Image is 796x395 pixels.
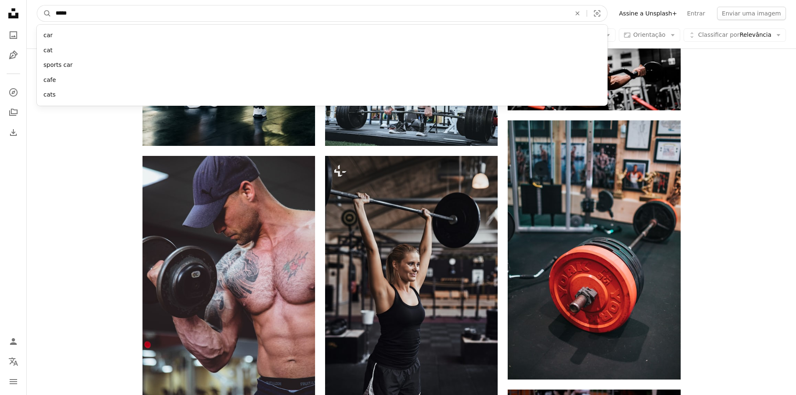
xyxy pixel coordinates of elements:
[5,333,22,350] a: Entrar / Cadastrar-se
[5,124,22,141] a: Histórico de downloads
[37,5,608,22] form: Pesquise conteúdo visual em todo o site
[37,5,51,21] button: Pesquise na Unsplash
[37,73,608,88] div: cafe
[619,28,680,42] button: Orientação
[587,5,607,21] button: Pesquisa visual
[37,87,608,102] div: cats
[37,58,608,73] div: sports car
[717,7,786,20] button: Enviar uma imagem
[5,104,22,121] a: Coleções
[5,47,22,64] a: Ilustrações
[682,7,710,20] a: Entrar
[5,373,22,390] button: Menu
[684,28,786,42] button: Classificar porRelevância
[5,84,22,101] a: Explorar
[5,353,22,370] button: Idioma
[633,31,666,38] span: Orientação
[142,281,315,289] a: Homem de topless segurando o boneco preto na mão direita
[698,31,771,39] span: Relevância
[37,43,608,58] div: cat
[37,28,608,43] div: car
[5,5,22,23] a: Início — Unsplash
[5,27,22,43] a: Fotos
[325,280,498,287] a: Jovem loira sorridente em roupas de ginástica segurando uma barra pesada sobre a cabeça enquanto ...
[698,31,740,38] span: Classificar por
[614,7,682,20] a: Assine a Unsplash+
[568,5,587,21] button: Limpar
[508,246,680,253] a: haltere vermelho e prateado na superfície preta
[508,120,680,380] img: haltere vermelho e prateado na superfície preta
